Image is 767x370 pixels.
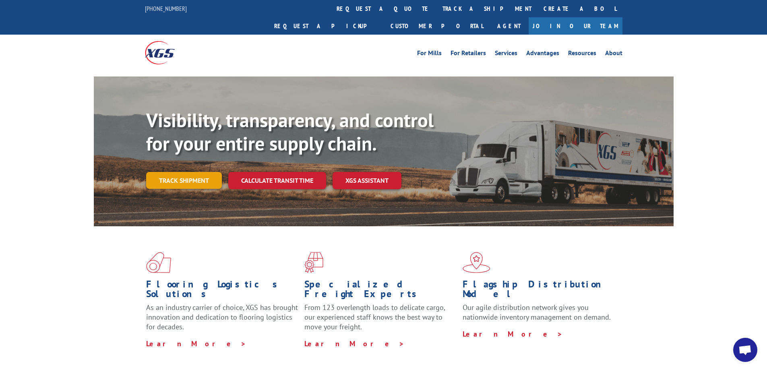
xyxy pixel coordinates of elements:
[417,50,442,59] a: For Mills
[304,339,405,348] a: Learn More >
[568,50,596,59] a: Resources
[333,172,401,189] a: XGS ASSISTANT
[605,50,622,59] a: About
[304,252,323,273] img: xgs-icon-focused-on-flooring-red
[268,17,385,35] a: Request a pickup
[463,329,563,339] a: Learn More >
[146,279,298,303] h1: Flooring Logistics Solutions
[733,338,757,362] div: Open chat
[385,17,489,35] a: Customer Portal
[489,17,529,35] a: Agent
[304,279,457,303] h1: Specialized Freight Experts
[529,17,622,35] a: Join Our Team
[146,107,434,156] b: Visibility, transparency, and control for your entire supply chain.
[495,50,517,59] a: Services
[463,252,490,273] img: xgs-icon-flagship-distribution-model-red
[145,4,187,12] a: [PHONE_NUMBER]
[451,50,486,59] a: For Retailers
[146,303,298,331] span: As an industry carrier of choice, XGS has brought innovation and dedication to flooring logistics...
[146,172,222,189] a: Track shipment
[304,303,457,339] p: From 123 overlength loads to delicate cargo, our experienced staff knows the best way to move you...
[228,172,326,189] a: Calculate transit time
[526,50,559,59] a: Advantages
[146,339,246,348] a: Learn More >
[463,303,611,322] span: Our agile distribution network gives you nationwide inventory management on demand.
[463,279,615,303] h1: Flagship Distribution Model
[146,252,171,273] img: xgs-icon-total-supply-chain-intelligence-red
